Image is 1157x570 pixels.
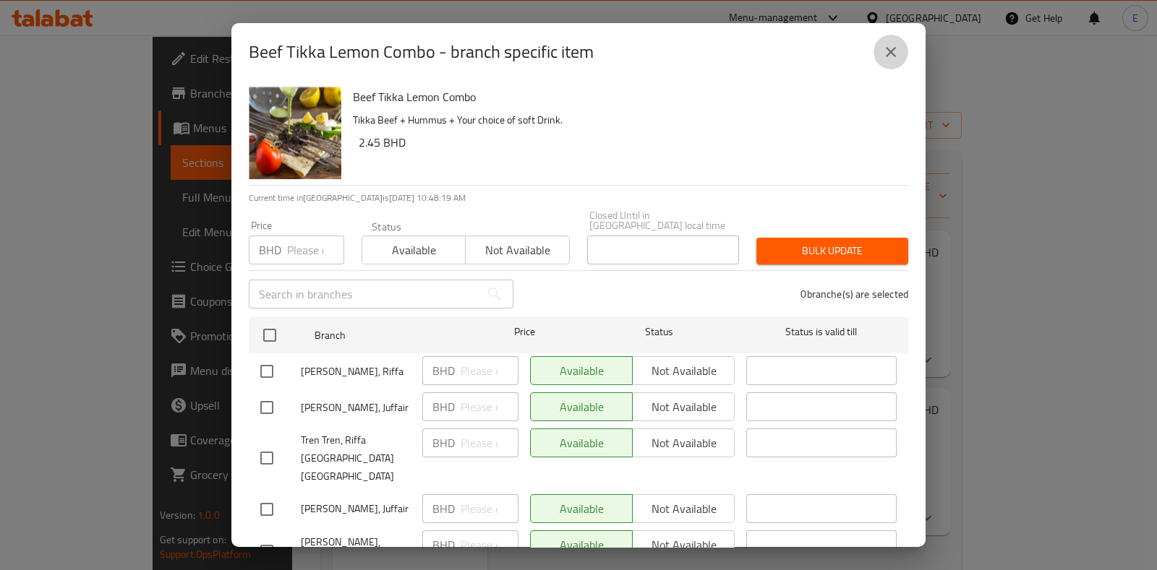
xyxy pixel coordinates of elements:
span: Status [584,323,735,341]
button: Bulk update [756,238,908,264]
p: Current time in [GEOGRAPHIC_DATA] is [DATE] 10:48:19 AM [249,191,908,204]
span: Status is valid till [746,323,897,341]
h2: Beef Tikka Lemon Combo - branch specific item [249,40,594,64]
input: Search in branches [249,280,480,308]
button: close [874,35,908,69]
span: Branch [315,327,465,345]
input: Please enter price [461,356,518,385]
input: Please enter price [461,530,518,559]
h6: 2.45 BHD [359,132,897,152]
span: Bulk update [768,242,897,260]
img: Beef Tikka Lemon Combo [249,87,341,179]
span: [PERSON_NAME], Juffair [301,500,411,518]
p: BHD [432,434,455,452]
p: BHD [432,362,455,379]
button: Not available [465,236,569,264]
p: BHD [432,398,455,415]
h6: Beef Tikka Lemon Combo [353,87,897,107]
input: Please enter price [461,428,518,457]
p: BHD [259,241,281,259]
button: Available [362,236,466,264]
span: Price [477,323,573,341]
p: 0 branche(s) are selected [800,287,908,301]
input: Please enter price [461,392,518,421]
span: [PERSON_NAME], [GEOGRAPHIC_DATA] [301,533,411,569]
p: BHD [432,500,455,517]
span: Tren Tren, Riffa [GEOGRAPHIC_DATA] [GEOGRAPHIC_DATA] [301,431,411,485]
span: Not available [471,240,563,261]
span: [PERSON_NAME], Juffair [301,399,411,417]
p: Tikka Beef + Hummus + Your choice of soft Drink. [353,111,897,129]
input: Please enter price [461,494,518,523]
p: BHD [432,536,455,553]
span: [PERSON_NAME], Riffa [301,363,411,381]
input: Please enter price [287,236,344,264]
span: Available [368,240,460,261]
